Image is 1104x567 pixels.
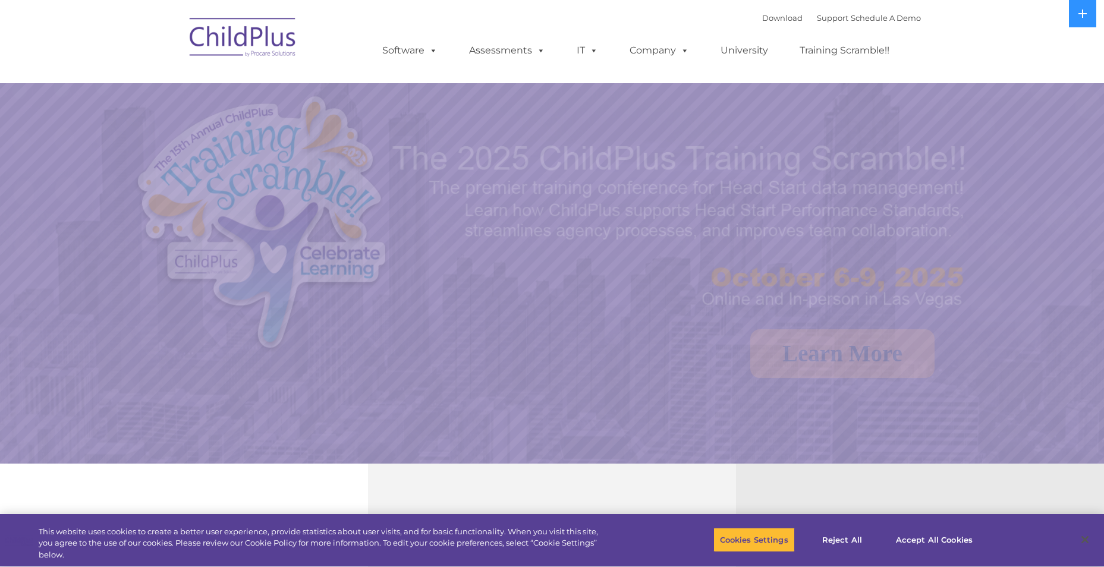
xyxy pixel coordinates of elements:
[889,527,979,552] button: Accept All Cookies
[817,13,848,23] a: Support
[851,13,921,23] a: Schedule A Demo
[709,39,780,62] a: University
[762,13,803,23] a: Download
[457,39,557,62] a: Assessments
[713,527,795,552] button: Cookies Settings
[805,527,879,552] button: Reject All
[750,329,935,378] a: Learn More
[1072,527,1098,553] button: Close
[618,39,701,62] a: Company
[370,39,449,62] a: Software
[788,39,901,62] a: Training Scramble!!
[184,10,303,69] img: ChildPlus by Procare Solutions
[565,39,610,62] a: IT
[39,526,607,561] div: This website uses cookies to create a better user experience, provide statistics about user visit...
[762,13,921,23] font: |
